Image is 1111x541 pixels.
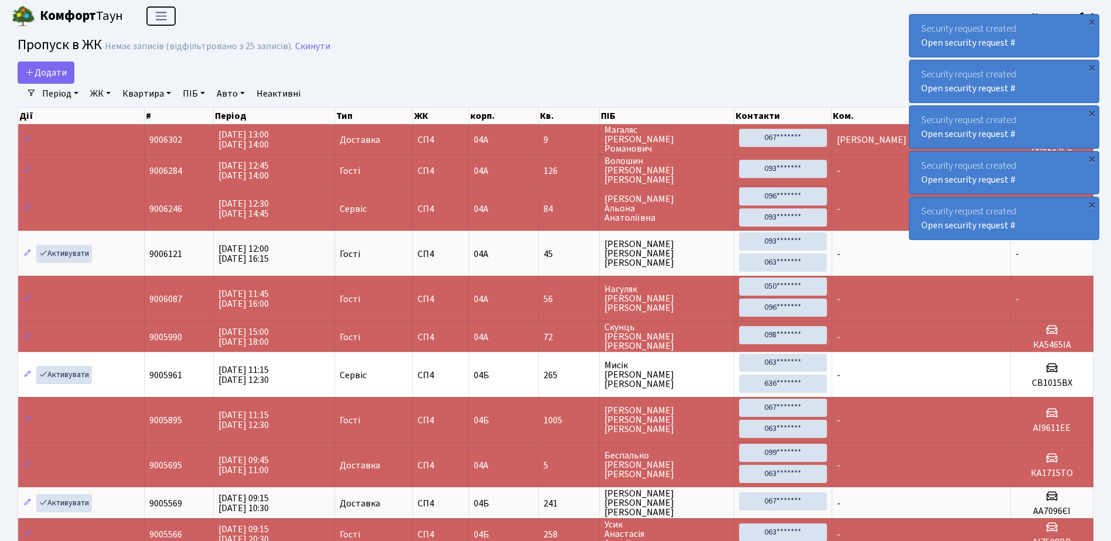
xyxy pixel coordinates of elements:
div: Немає записів (відфільтровано з 25 записів). [105,41,293,52]
span: 9 [543,135,594,145]
span: [PERSON_NAME] [PERSON_NAME] [PERSON_NAME] [604,489,730,517]
span: 9006246 [149,203,182,215]
span: 04А [474,203,488,215]
span: - [837,497,840,510]
div: × [1086,153,1098,165]
div: × [1086,198,1098,210]
span: [DATE] 09:15 [DATE] 10:30 [218,492,269,515]
span: - [1016,248,1019,261]
span: 45 [543,249,594,259]
span: [DATE] 12:00 [DATE] 16:15 [218,242,269,265]
h5: СВ1015ВХ [1016,378,1088,389]
span: 04А [474,165,488,177]
span: СП4 [418,416,464,425]
span: Доставка [340,499,380,508]
span: 04Б [474,497,489,510]
span: 5 [543,461,594,470]
a: Період [37,84,83,104]
span: 9005566 [149,528,182,541]
a: Open security request # [921,128,1016,141]
span: - [837,528,840,541]
span: Доставка [340,135,380,145]
span: Таун [40,6,123,26]
div: Security request created [910,15,1099,57]
span: Гості [340,249,360,259]
span: 04Б [474,414,489,427]
div: × [1086,107,1098,119]
span: СП4 [418,371,464,380]
span: [PERSON_NAME] [PERSON_NAME] [PERSON_NAME] [604,239,730,268]
span: [PERSON_NAME] [837,133,907,146]
span: Доставка [340,461,380,470]
h5: КА5465ІА [1016,340,1088,351]
a: Open security request # [921,82,1016,95]
a: Консьєрж б. 4. [1032,9,1097,23]
a: Авто [212,84,249,104]
th: # [145,108,214,124]
th: Контакти [734,108,832,124]
a: Квартира [118,84,176,104]
span: [DATE] 09:45 [DATE] 11:00 [218,454,269,477]
span: - [837,369,840,382]
th: корп. [469,108,539,124]
span: 04А [474,459,488,472]
a: Open security request # [921,173,1016,186]
span: [DATE] 12:45 [DATE] 14:00 [218,159,269,182]
b: Консьєрж б. 4. [1032,10,1097,23]
span: - [1016,293,1019,306]
span: Гості [340,295,360,304]
span: [DATE] 13:00 [DATE] 14:00 [218,128,269,151]
a: Скинути [295,41,330,52]
span: 265 [543,371,594,380]
th: Дії [18,108,145,124]
div: × [1086,16,1098,28]
span: Гості [340,416,360,425]
span: 04Б [474,369,489,382]
span: Пропуск в ЖК [18,35,102,55]
div: Security request created [910,197,1099,239]
span: СП4 [418,135,464,145]
span: СП4 [418,249,464,259]
span: Сервіс [340,371,367,380]
th: ПІБ [600,108,735,124]
span: 1005 [543,416,594,425]
h5: КА1715ТО [1016,468,1088,479]
a: Open security request # [921,36,1016,49]
span: Волошин [PERSON_NAME] [PERSON_NAME] [604,156,730,184]
a: ПІБ [178,84,210,104]
div: Security request created [910,152,1099,194]
span: [DATE] 11:15 [DATE] 12:30 [218,364,269,386]
span: 04Б [474,528,489,541]
span: СП4 [418,333,464,342]
span: 9006302 [149,133,182,146]
a: Активувати [36,366,92,384]
a: Open security request # [921,219,1016,232]
span: - [837,459,840,472]
span: - [837,248,840,261]
span: Беспалько [PERSON_NAME] [PERSON_NAME] [604,451,730,479]
h5: АА7096ЄІ [1016,506,1088,517]
span: 04А [474,248,488,261]
th: Період [214,108,335,124]
a: Активувати [36,494,92,512]
span: [PERSON_NAME] Альона Анатоліївна [604,194,730,222]
span: 9005990 [149,331,182,344]
span: Гості [340,166,360,176]
span: [PERSON_NAME] [PERSON_NAME] [PERSON_NAME] [604,406,730,434]
span: [DATE] 11:45 [DATE] 16:00 [218,287,269,310]
span: 9005569 [149,497,182,510]
span: - [837,203,840,215]
span: 04А [474,331,488,344]
img: logo.png [12,5,35,28]
div: × [1086,61,1098,73]
th: ЖК [413,108,469,124]
span: СП4 [418,295,464,304]
span: 04А [474,133,488,146]
button: Переключити навігацію [146,6,176,26]
span: 04А [474,293,488,306]
a: Додати [18,61,74,84]
a: ЖК [86,84,115,104]
span: - [837,414,840,427]
span: 9006087 [149,293,182,306]
span: [DATE] 12:30 [DATE] 14:45 [218,197,269,220]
